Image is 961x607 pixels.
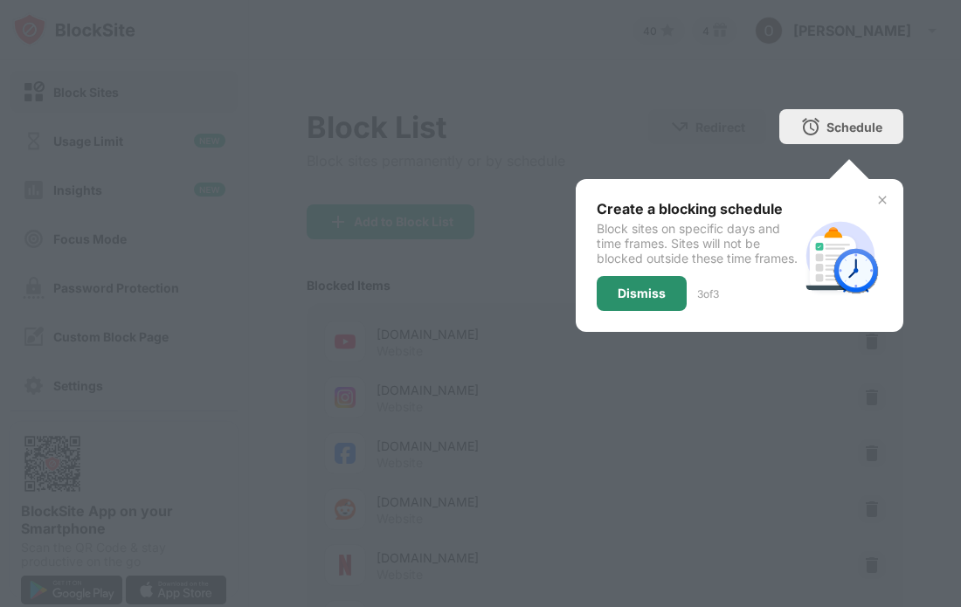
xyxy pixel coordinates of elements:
img: schedule.svg [799,214,882,298]
div: Schedule [826,120,882,135]
div: Dismiss [618,286,666,300]
div: Block sites on specific days and time frames. Sites will not be blocked outside these time frames. [597,221,799,266]
div: Create a blocking schedule [597,200,799,217]
img: x-button.svg [875,193,889,207]
div: 3 of 3 [697,287,719,300]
